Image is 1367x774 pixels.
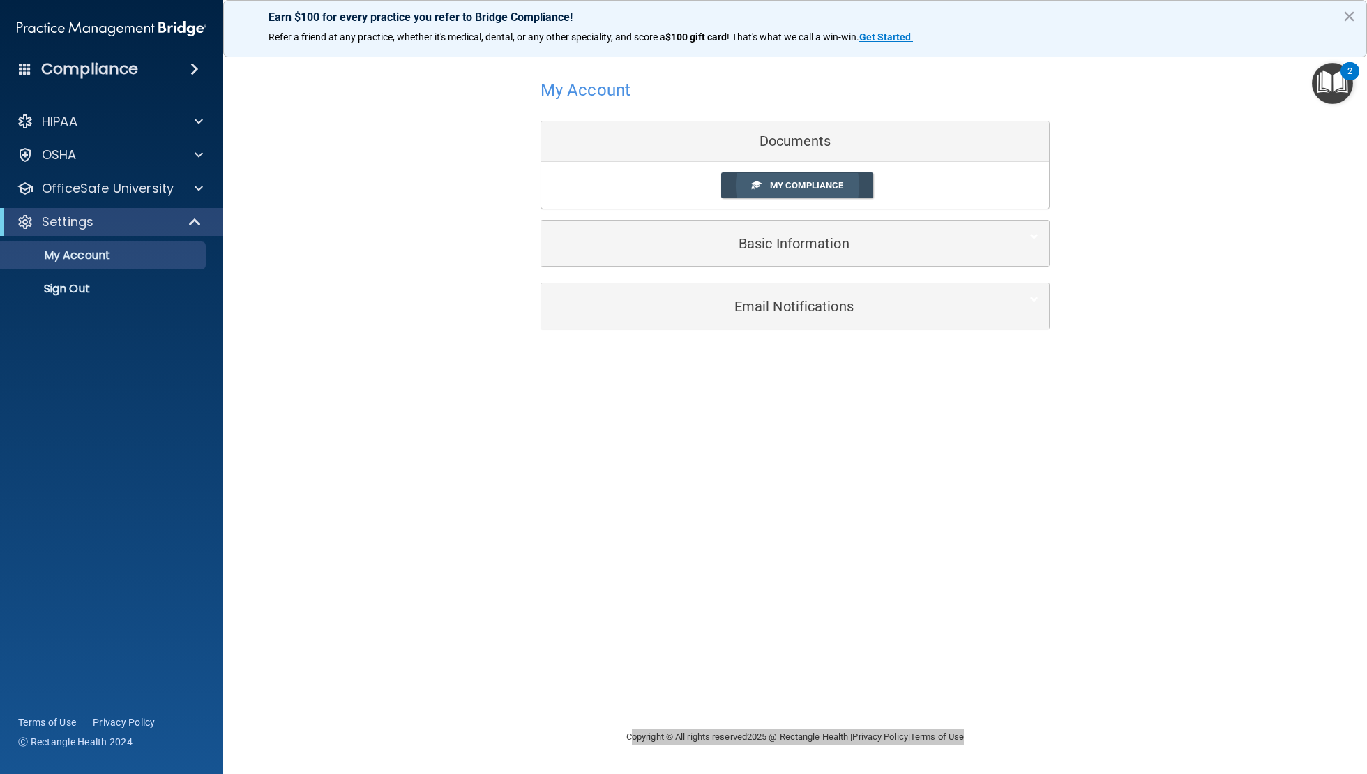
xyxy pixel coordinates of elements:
a: Basic Information [552,228,1039,259]
span: Ⓒ Rectangle Health 2024 [18,735,133,749]
a: Privacy Policy [852,731,907,742]
p: Sign Out [9,282,199,296]
a: OSHA [17,147,203,163]
div: Copyright © All rights reserved 2025 @ Rectangle Health | | [541,715,1050,759]
a: Get Started [859,31,913,43]
strong: Get Started [859,31,911,43]
a: Privacy Policy [93,715,156,729]
div: 2 [1347,71,1352,89]
h4: My Account [541,81,630,99]
a: HIPAA [17,113,203,130]
a: Settings [17,214,202,230]
p: HIPAA [42,113,77,130]
img: PMB logo [17,15,206,43]
p: My Account [9,248,199,262]
span: My Compliance [770,180,843,191]
a: Email Notifications [552,290,1039,322]
span: ! That's what we call a win-win. [727,31,859,43]
a: Terms of Use [18,715,76,729]
h4: Compliance [41,59,138,79]
a: OfficeSafe University [17,180,203,197]
button: Open Resource Center, 2 new notifications [1312,63,1353,104]
p: Earn $100 for every practice you refer to Bridge Compliance! [269,10,1322,24]
a: Terms of Use [910,731,964,742]
button: Close [1343,5,1356,27]
span: Refer a friend at any practice, whether it's medical, dental, or any other speciality, and score a [269,31,665,43]
p: OSHA [42,147,77,163]
p: OfficeSafe University [42,180,174,197]
strong: $100 gift card [665,31,727,43]
div: Documents [541,121,1049,162]
h5: Basic Information [552,236,996,251]
p: Settings [42,214,93,230]
h5: Email Notifications [552,299,996,314]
